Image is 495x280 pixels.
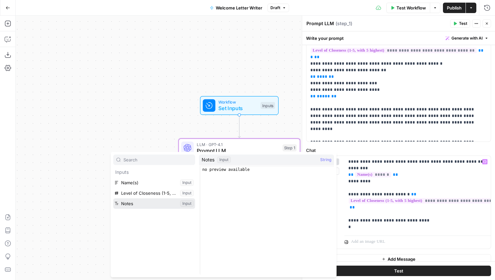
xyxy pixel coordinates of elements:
[386,3,430,13] button: Test Workflow
[113,188,195,198] button: Select variable Level of Closeness (1-5, with 5 highest)
[320,156,331,163] span: String
[178,96,300,115] div: WorkflowSet InputsInputs
[336,20,352,27] span: ( step_1 )
[388,256,415,262] span: Add Message
[302,31,495,45] div: Write your prompt
[443,34,491,42] button: Generate with AI
[218,99,257,105] span: Workflow
[306,20,334,27] textarea: Prompt LLM
[261,102,275,109] div: Inputs
[306,254,491,264] button: Add Message
[216,5,262,11] span: Welcome Letter Writer
[394,268,403,274] span: Test
[113,167,195,177] p: Inputs
[197,141,279,147] span: LLM · GPT-4.1
[447,5,462,11] span: Publish
[123,156,192,163] input: Search
[306,266,491,276] button: Test
[267,4,289,12] button: Draft
[396,5,426,11] span: Test Workflow
[238,115,240,138] g: Edge from start to step_1
[270,5,280,11] span: Draft
[113,198,195,209] button: Select variable Notes
[217,156,231,163] div: Input
[218,104,257,112] span: Set Inputs
[443,3,466,13] button: Publish
[283,144,297,152] div: Step 1
[202,156,214,163] span: Notes
[306,147,491,154] label: Chat
[206,3,266,13] button: Welcome Letter Writer
[450,19,470,28] button: Test
[451,35,483,41] span: Generate with AI
[178,139,300,157] div: LLM · GPT-4.1Prompt LLMStep 1
[197,147,279,155] span: Prompt LLM
[113,177,195,188] button: Select variable Name(s)
[459,21,467,26] span: Test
